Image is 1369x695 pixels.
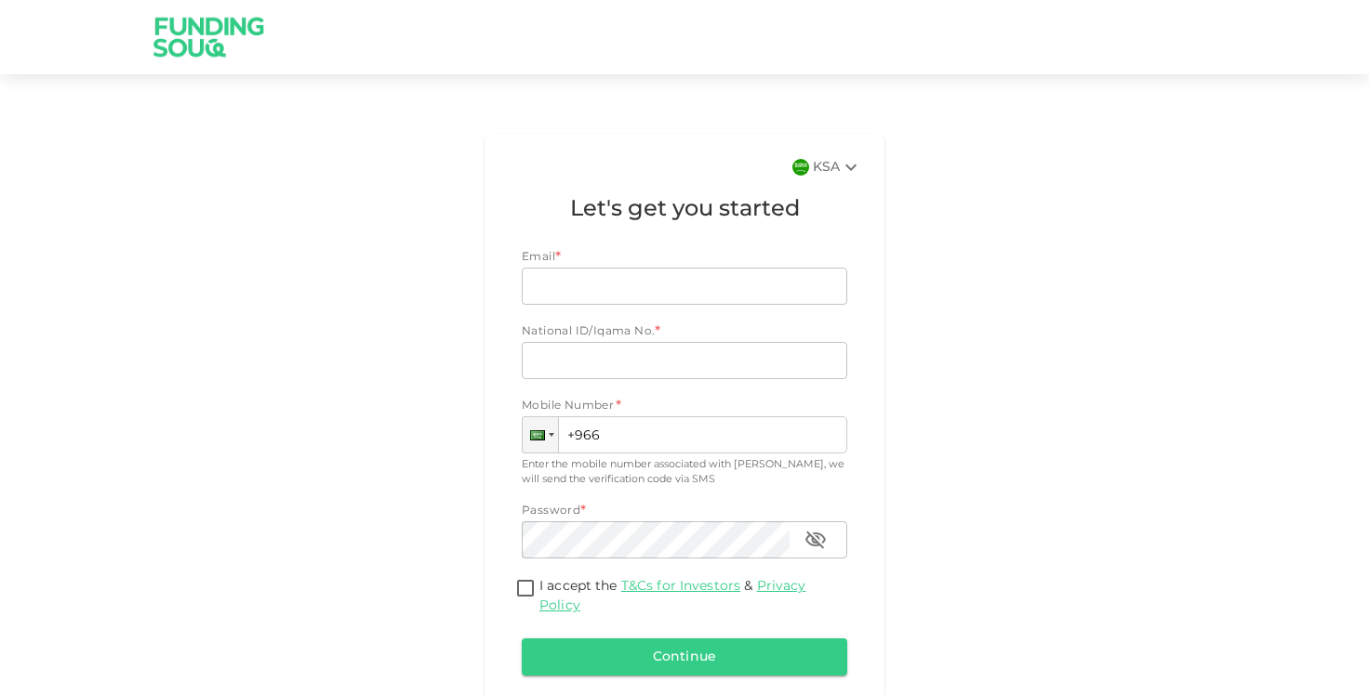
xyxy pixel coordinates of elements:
div: Enter the mobile number associated with [PERSON_NAME], we will send the verification code via SMS [522,457,847,488]
div: KSA [813,156,862,178]
a: T&Cs for Investors [621,580,740,593]
span: I accept the & [539,580,805,612]
button: Continue [522,638,847,675]
input: password [522,521,790,558]
h1: Let's get you started [522,193,847,227]
span: Email [522,252,555,263]
span: Mobile Number [522,398,614,416]
a: Privacy Policy [539,580,805,612]
span: National ID/Iqama No. [522,326,655,337]
img: flag-sa.b9a346574cdc8950dd34b50780441f57.svg [792,159,809,176]
span: termsConditionsForInvestmentsAccepted [512,577,539,602]
input: email [522,268,827,305]
span: Password [522,505,580,517]
input: 1 (702) 123-4567 [522,416,847,453]
div: Saudi Arabia: + 966 [523,417,558,452]
input: nationalId [522,342,847,379]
